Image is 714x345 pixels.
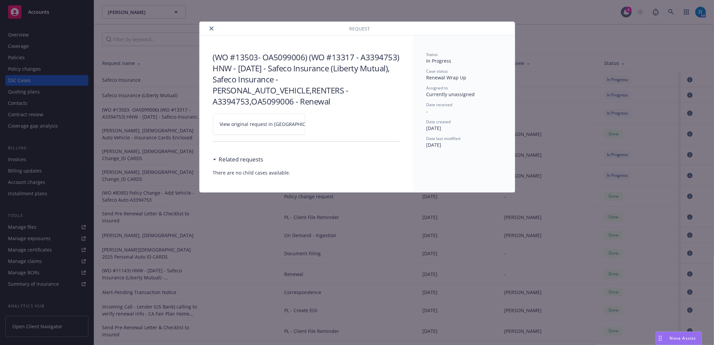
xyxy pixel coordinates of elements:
[426,52,438,57] span: Status
[426,142,442,148] span: [DATE]
[670,335,696,341] span: Nova Assist
[426,91,475,97] span: Currently unassigned
[213,52,400,107] h3: (WO #13503- OA5099006) (WO #13317 - A3394753) HNW - [DATE] - Safeco Insurance (Liberty Mutual), S...
[426,119,451,125] span: Date created
[426,136,461,141] span: Date last modified
[426,85,448,91] span: Assigned to
[219,155,263,164] h3: Related requests
[426,74,467,81] span: Renewal Wrap Up
[426,125,442,131] span: [DATE]
[220,121,321,128] span: View original request in [GEOGRAPHIC_DATA]
[426,58,452,64] span: In Progress
[656,332,702,345] button: Nova Assist
[213,155,263,164] div: Related requests
[656,332,664,345] div: Drag to move
[213,114,305,135] a: View original request in [GEOGRAPHIC_DATA]
[426,68,448,74] span: Case status
[426,102,453,108] span: Date received
[349,25,370,32] span: Request
[213,169,400,176] span: There are no child cases available.
[426,108,428,115] span: -
[208,24,216,32] button: close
